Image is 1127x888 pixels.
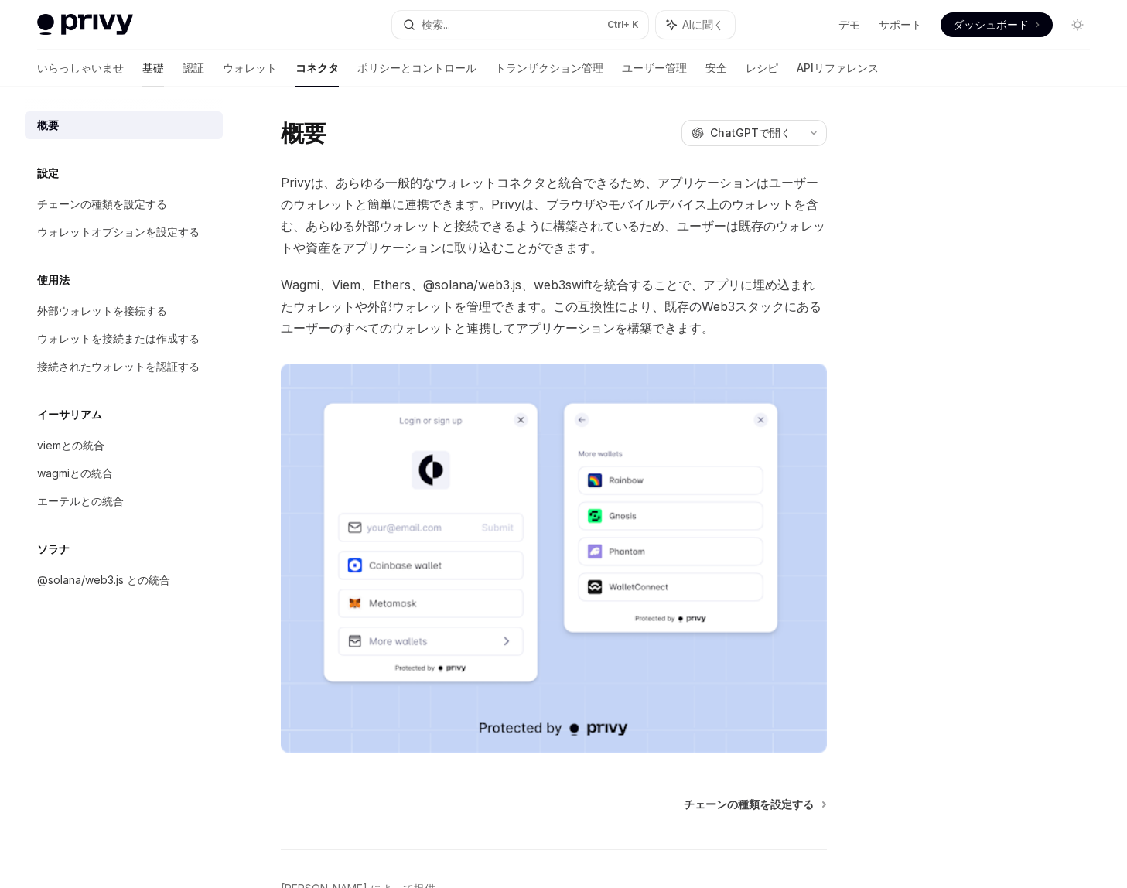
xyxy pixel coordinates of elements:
[37,466,113,480] font: wagmiとの統合
[705,61,727,74] font: 安全
[623,19,639,30] font: + K
[37,50,124,87] a: いらっしゃいませ
[37,273,70,286] font: 使用法
[37,225,200,238] font: ウォレットオプションを設定する
[37,360,200,373] font: 接続されたウォレットを認証する
[281,175,825,255] font: Privyは、あらゆる一般的なウォレットコネクタと統合できるため、アプリケーションはユーザーのウォレットと簡単に連携できます。Privyは、ブラウザやモバイルデバイス上のウォレットを含む、あらゆ...
[879,18,922,31] font: サポート
[710,126,791,139] font: ChatGPTで開く
[607,19,623,30] font: Ctrl
[281,277,821,336] font: Wagmi、Viem、Ethers、@solana/web3.js、web3swiftを統合することで、アプリに埋め込まれたウォレットや外部ウォレットを管理できます。この互換性により、既存のWe...
[37,166,59,179] font: 設定
[25,190,223,218] a: チェーンの種類を設定する
[183,50,204,87] a: 認証
[495,61,603,74] font: トランザクション管理
[392,11,648,39] button: 検索...Ctrl+ K
[25,111,223,139] a: 概要
[838,17,860,32] a: デモ
[295,50,339,87] a: コネクタ
[622,61,687,74] font: ユーザー管理
[746,50,778,87] a: レシピ
[838,18,860,31] font: デモ
[797,61,879,74] font: APIリファレンス
[295,61,339,74] font: コネクタ
[25,459,223,487] a: wagmiとの統合
[25,487,223,515] a: エーテルとの統合
[797,50,879,87] a: APIリファレンス
[357,61,476,74] font: ポリシーとコントロール
[37,197,167,210] font: チェーンの種類を設定する
[746,61,778,74] font: レシピ
[223,50,277,87] a: ウォレット
[684,797,814,811] font: チェーンの種類を設定する
[37,439,104,452] font: viemとの統合
[37,494,124,507] font: エーテルとの統合
[495,50,603,87] a: トランザクション管理
[142,61,164,74] font: 基礎
[37,14,133,36] img: ライトロゴ
[37,61,124,74] font: いらっしゃいませ
[25,218,223,246] a: ウォレットオプションを設定する
[682,18,724,31] font: AIに聞く
[941,12,1053,37] a: ダッシュボード
[705,50,727,87] a: 安全
[357,50,476,87] a: ポリシーとコントロール
[37,118,59,131] font: 概要
[422,18,450,31] font: 検索...
[37,573,170,586] font: @solana/web3.js との統合
[622,50,687,87] a: ユーザー管理
[281,119,326,147] font: 概要
[37,408,102,421] font: イーサリアム
[183,61,204,74] font: 認証
[25,325,223,353] a: ウォレットを接続または作成する
[25,297,223,325] a: 外部ウォレットを接続する
[37,304,167,317] font: 外部ウォレットを接続する
[25,566,223,594] a: @solana/web3.js との統合
[25,353,223,381] a: 接続されたウォレットを認証する
[25,432,223,459] a: viemとの統合
[281,364,827,753] img: コネクタ3
[142,50,164,87] a: 基礎
[1065,12,1090,37] button: ダークモードを切り替える
[223,61,277,74] font: ウォレット
[656,11,735,39] button: AIに聞く
[879,17,922,32] a: サポート
[37,332,200,345] font: ウォレットを接続または作成する
[37,542,70,555] font: ソラナ
[684,797,825,812] a: チェーンの種類を設定する
[953,18,1029,31] font: ダッシュボード
[681,120,801,146] button: ChatGPTで開く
